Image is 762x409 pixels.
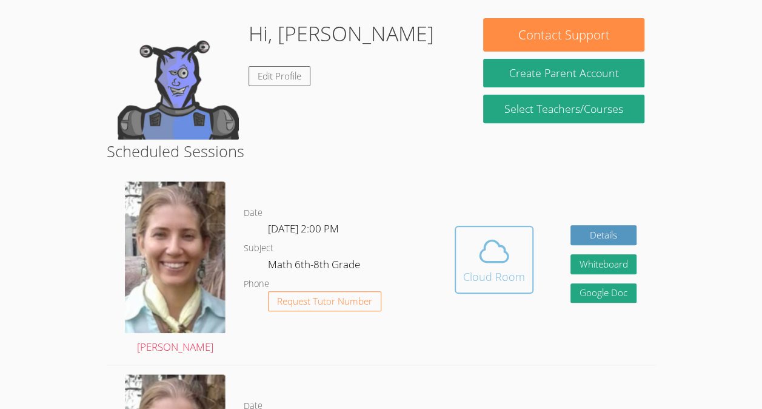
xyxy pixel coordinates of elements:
span: Request Tutor Number [277,297,372,306]
button: Request Tutor Number [268,291,381,311]
h2: Scheduled Sessions [107,140,655,163]
img: default.png [118,18,239,140]
a: Google Doc [570,283,637,303]
dd: Math 6th-8th Grade [268,256,363,277]
dt: Date [244,206,262,221]
button: Create Parent Account [483,59,644,87]
dt: Phone [244,277,269,292]
span: [DATE] 2:00 PM [268,221,339,235]
div: Cloud Room [463,268,525,285]
button: Cloud Room [455,226,533,294]
img: Screenshot%202024-09-06%20202226%20-%20Cropped.png [125,181,226,333]
a: Edit Profile [249,66,310,86]
h1: Hi, [PERSON_NAME] [249,18,434,49]
dt: Subject [244,241,273,256]
a: [PERSON_NAME] [125,181,226,356]
a: Select Teachers/Courses [483,95,644,123]
a: Details [570,225,637,245]
button: Contact Support [483,18,644,52]
button: Whiteboard [570,254,637,274]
